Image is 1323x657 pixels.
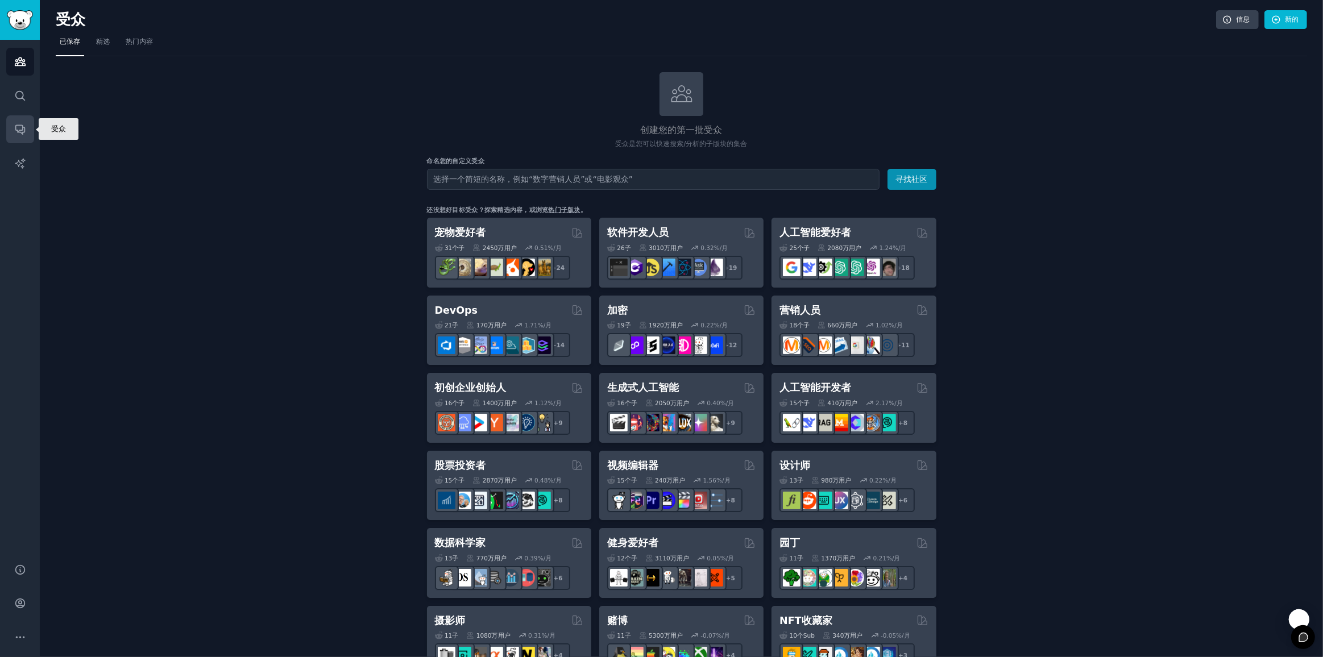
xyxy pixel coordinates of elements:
[610,259,628,276] img: 软件
[831,569,848,587] img: 英国园艺
[862,336,880,354] img: 市场调研
[815,259,832,276] img: AI工具目录
[504,244,517,251] font: 用户
[649,244,670,251] font: 3010万
[703,477,716,484] font: 1.56
[889,400,903,406] font: %/月
[445,244,452,251] font: 31
[625,244,631,251] font: 子
[707,555,720,562] font: 0.05
[790,477,797,484] font: 13
[625,555,637,562] font: 个子
[847,259,864,276] img: chatgpt_prompts_
[903,497,907,504] font: 6
[670,632,683,639] font: 用户
[558,497,562,504] font: 8
[538,322,552,328] font: %/月
[831,492,848,509] img: 用户体验设计
[445,555,452,562] font: 13
[557,264,565,271] font: 24
[815,336,832,354] img: AskMarketing
[903,419,907,426] font: 8
[642,414,660,431] img: 深梦
[1264,10,1307,30] a: 新的
[445,477,452,484] font: 15
[889,322,903,328] font: %/月
[625,632,631,639] font: 子
[797,555,803,562] font: 子
[435,537,486,548] font: 数据科学家
[790,632,797,639] font: 10
[517,492,535,509] img: 波段交易
[486,569,503,587] img: 数据工程
[438,414,455,431] img: 创业者同行
[607,537,658,548] font: 健身爱好者
[729,342,737,348] font: 12
[486,259,503,276] img: 龟
[438,569,455,587] img: 机器学习
[504,400,517,406] font: 用户
[501,414,519,431] img: 独立黑客
[607,305,628,316] font: 加密
[720,400,735,406] font: %/月
[610,336,628,354] img: ethfinance
[674,492,691,509] img: finalcutpro
[898,419,903,426] font: +
[690,336,707,354] img: 加密新闻
[617,477,624,484] font: 15
[476,632,498,639] font: 1080万
[862,492,880,509] img: 学习设计
[851,632,863,639] font: 用户
[677,400,689,406] font: 用户
[797,632,803,639] font: 个
[655,477,673,484] font: 240万
[658,492,675,509] img: 视频编辑器
[677,555,689,562] font: 用户
[1237,15,1250,23] font: 信息
[726,419,731,426] font: +
[655,400,677,406] font: 2050万
[779,227,851,238] font: 人工智能爱好者
[553,419,558,426] font: +
[626,414,644,431] img: dalle2
[815,569,832,587] img: 野人花园
[878,259,896,276] img: 人工智能
[607,382,679,393] font: 生成式人工智能
[486,336,503,354] img: DevOps链接
[896,174,928,184] font: 寻找社区
[783,569,801,587] img: 蔬菜园艺
[714,244,728,251] font: %/月
[553,497,558,504] font: +
[56,33,84,56] a: 已保存
[779,615,832,626] font: NFT收藏家
[849,244,861,251] font: 用户
[887,169,936,190] button: 寻找社区
[799,492,816,509] img: 标志设计
[822,555,843,562] font: 1370万
[435,382,507,393] font: 初创企业创始人
[783,492,801,509] img: 排版
[790,244,797,251] font: 25
[501,492,519,509] img: 股票和交易
[607,227,669,238] font: 软件开发人员
[658,259,675,276] img: iOS编程
[553,575,558,581] font: +
[783,336,801,354] img: 内容营销
[438,336,455,354] img: azuredevops
[538,555,552,562] font: %/月
[783,414,801,431] img: 朗链
[886,555,901,562] font: %/月
[658,414,675,431] img: sdforall
[828,322,845,328] font: 660万
[435,227,486,238] font: 宠物爱好者
[828,244,849,251] font: 2080万
[706,259,723,276] img: 灵丹妙药
[445,632,452,639] font: 11
[649,632,670,639] font: 5300万
[617,244,624,251] font: 26
[880,244,893,251] font: 1.24
[610,569,628,587] img: 健身房
[847,336,864,354] img: 谷歌广告
[96,38,110,45] font: 精选
[476,322,494,328] font: 170万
